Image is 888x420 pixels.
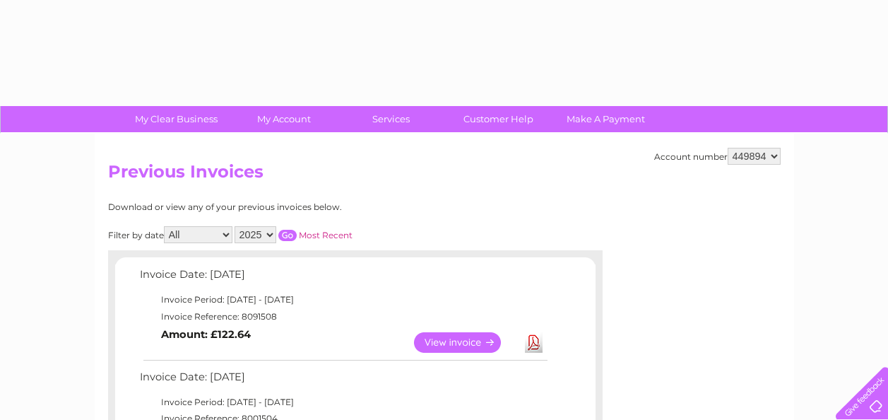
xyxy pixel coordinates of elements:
[525,332,543,353] a: Download
[440,106,557,132] a: Customer Help
[414,332,518,353] a: View
[118,106,235,132] a: My Clear Business
[299,230,353,240] a: Most Recent
[108,162,781,189] h2: Previous Invoices
[136,368,550,394] td: Invoice Date: [DATE]
[108,226,479,243] div: Filter by date
[136,291,550,308] td: Invoice Period: [DATE] - [DATE]
[136,394,550,411] td: Invoice Period: [DATE] - [DATE]
[136,308,550,325] td: Invoice Reference: 8091508
[136,265,550,291] td: Invoice Date: [DATE]
[225,106,342,132] a: My Account
[333,106,449,132] a: Services
[108,202,479,212] div: Download or view any of your previous invoices below.
[547,106,664,132] a: Make A Payment
[654,148,781,165] div: Account number
[161,328,251,341] b: Amount: £122.64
